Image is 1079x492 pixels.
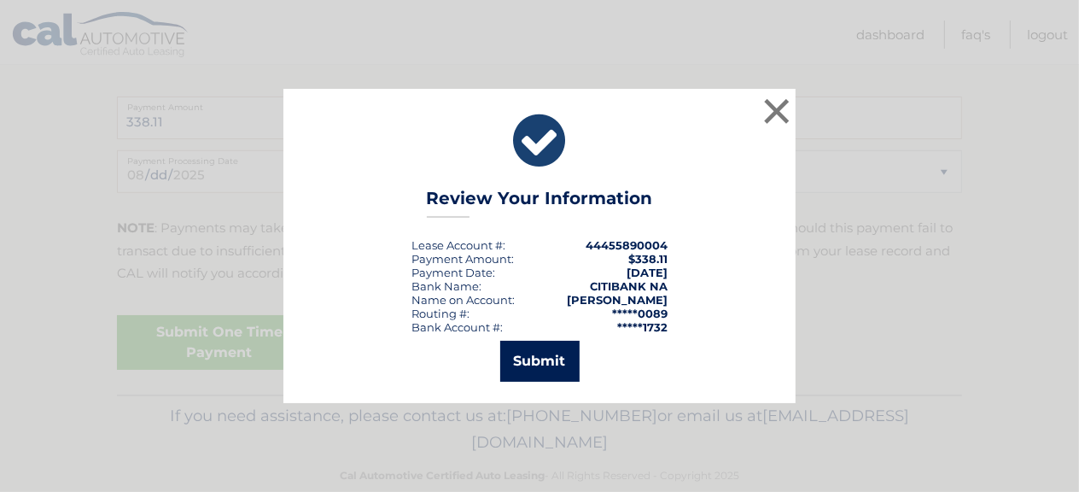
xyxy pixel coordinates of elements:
[627,266,668,279] span: [DATE]
[411,266,493,279] span: Payment Date
[590,279,668,293] strong: CITIBANK NA
[567,293,668,307] strong: [PERSON_NAME]
[411,320,503,334] div: Bank Account #:
[760,94,794,128] button: ×
[411,238,505,252] div: Lease Account #:
[411,307,470,320] div: Routing #:
[586,238,668,252] strong: 44455890004
[427,188,653,218] h3: Review Your Information
[628,252,668,266] span: $338.11
[411,252,514,266] div: Payment Amount:
[411,279,481,293] div: Bank Name:
[411,266,495,279] div: :
[500,341,580,382] button: Submit
[411,293,515,307] div: Name on Account:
